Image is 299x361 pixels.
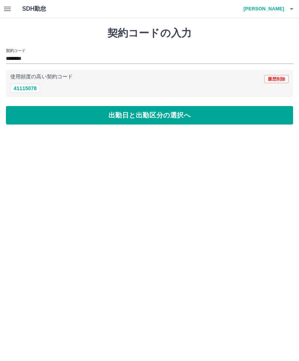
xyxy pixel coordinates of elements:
button: 出勤日と出勤区分の選択へ [6,106,293,125]
h1: 契約コードの入力 [6,27,293,40]
button: 41115078 [10,84,40,93]
button: 履歴削除 [264,75,289,83]
h2: 契約コード [6,48,25,54]
p: 使用頻度の高い契約コード [10,74,73,79]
